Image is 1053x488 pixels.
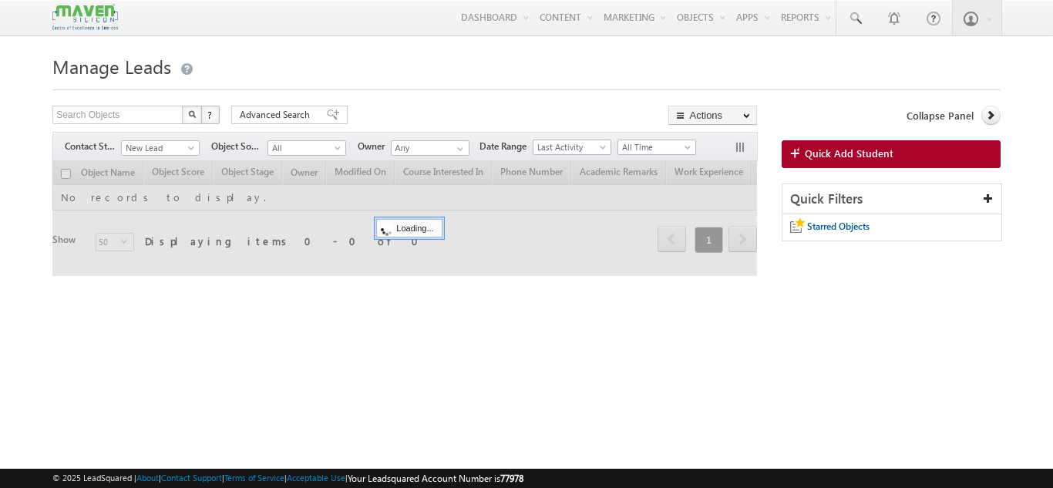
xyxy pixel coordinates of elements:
[240,108,315,122] span: Advanced Search
[267,140,346,156] a: All
[668,106,757,125] button: Actions
[358,140,391,153] span: Owner
[121,140,200,156] a: New Lead
[348,473,523,484] span: Your Leadsquared Account Number is
[224,473,284,483] a: Terms of Service
[201,106,220,124] button: ?
[65,140,121,153] span: Contact Stage
[479,140,533,153] span: Date Range
[122,141,195,155] span: New Lead
[805,146,893,160] span: Quick Add Student
[161,473,222,483] a: Contact Support
[376,219,442,237] div: Loading...
[52,4,117,31] img: Custom Logo
[211,140,267,153] span: Object Source
[617,140,696,155] a: All Time
[268,141,341,155] span: All
[391,140,469,156] input: Type to Search
[287,473,345,483] a: Acceptable Use
[188,110,196,118] img: Search
[782,140,1001,168] a: Quick Add Student
[533,140,607,154] span: Last Activity
[618,140,691,154] span: All Time
[533,140,611,155] a: Last Activity
[136,473,159,483] a: About
[52,54,171,79] span: Manage Leads
[807,220,870,232] span: Starred Objects
[500,473,523,484] span: 77978
[207,108,214,121] span: ?
[52,471,523,486] span: © 2025 LeadSquared | | | | |
[449,141,468,156] a: Show All Items
[782,184,1001,214] div: Quick Filters
[907,109,974,123] span: Collapse Panel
